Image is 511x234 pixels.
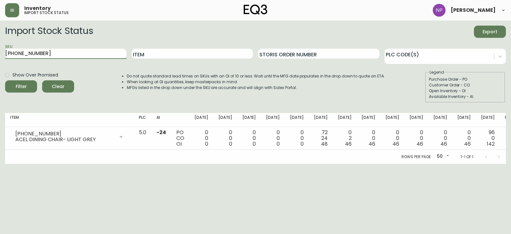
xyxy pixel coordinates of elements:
th: Item [5,113,134,127]
span: Show Over Promised [12,72,58,78]
div: 0 0 [242,130,256,147]
th: [DATE] [476,113,500,127]
th: [DATE] [333,113,357,127]
div: ACEL DINING CHAIR- LIGHT GREY [15,137,115,142]
span: OI [176,140,182,148]
span: Clear [47,83,69,91]
div: 96 0 [481,130,495,147]
span: -24 [156,129,166,136]
span: 0 [253,140,256,148]
th: [DATE] [213,113,237,127]
div: Available Inventory - AI [429,94,502,100]
span: 46 [440,140,447,148]
li: MFGs listed in the drop down under the SKU are accurate and will align with Sales Portal. [127,85,385,91]
span: 46 [393,140,399,148]
span: 48 [321,140,328,148]
div: [PHONE_NUMBER] [15,131,115,137]
span: 0 [205,140,208,148]
p: Rows per page: [401,154,432,160]
div: 0 0 [457,130,471,147]
span: 46 [416,140,423,148]
span: 0 [301,140,304,148]
div: Customer Order - CO [429,82,502,88]
legend: Legend [429,69,445,75]
th: PLC [134,113,151,127]
span: 142 [487,140,495,148]
div: Filter [16,83,27,91]
td: 5.0 [134,127,151,150]
th: [DATE] [237,113,261,127]
span: Export [479,28,501,36]
h2: Import Stock Status [5,26,93,38]
span: 0 [277,140,280,148]
div: 0 0 [194,130,208,147]
th: [DATE] [309,113,333,127]
span: [PERSON_NAME] [451,8,496,13]
div: 0 0 [385,130,399,147]
div: 0 0 [290,130,304,147]
span: 46 [464,140,471,148]
div: 0 0 [362,130,375,147]
button: Export [474,26,506,38]
div: Purchase Order - PO [429,77,502,82]
h5: import stock status [24,11,69,15]
img: 50f1e64a3f95c89b5c5247455825f96f [433,4,446,17]
th: [DATE] [356,113,380,127]
li: Do not quote standard lead times on SKUs with an OI of 10 or less. Wait until the MFG date popula... [127,73,385,79]
button: Clear [42,80,74,93]
div: 72 24 [314,130,328,147]
img: logo [244,4,267,15]
span: 46 [345,140,352,148]
div: 50 [434,151,450,162]
th: [DATE] [404,113,428,127]
th: [DATE] [261,113,285,127]
button: Filter [5,80,37,93]
span: Inventory [24,6,51,11]
div: [PHONE_NUMBER]ACEL DINING CHAIR- LIGHT GREY [10,130,129,144]
div: 0 0 [409,130,423,147]
th: [DATE] [285,113,309,127]
span: 0 [229,140,232,148]
div: 0 0 [433,130,447,147]
div: Open Inventory - OI [429,88,502,94]
th: [DATE] [428,113,452,127]
span: 46 [369,140,375,148]
div: PO CO [176,130,184,147]
p: 1-1 of 1 [461,154,473,160]
th: [DATE] [452,113,476,127]
li: When looking at OI quantities, keep masterpacks in mind. [127,79,385,85]
th: [DATE] [380,113,404,127]
div: 0 0 [266,130,280,147]
div: 0 2 [338,130,352,147]
th: AI [151,113,171,127]
div: 0 0 [218,130,232,147]
th: [DATE] [189,113,213,127]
